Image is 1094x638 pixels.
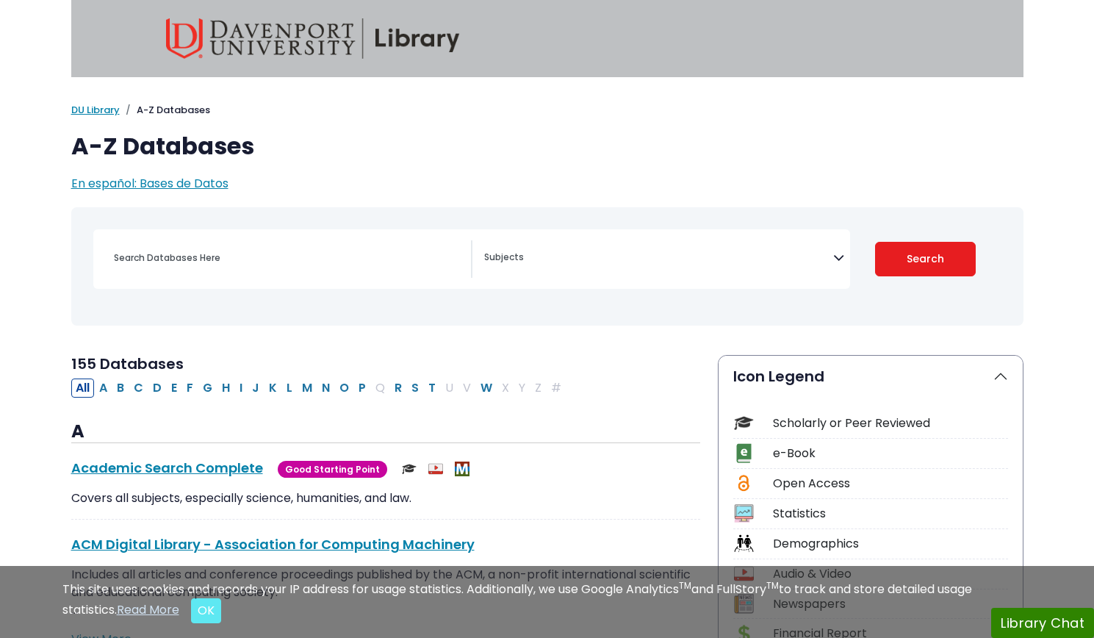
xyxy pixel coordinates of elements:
button: Filter Results E [167,379,181,398]
img: Icon Audio & Video [734,564,754,584]
button: Close [191,598,221,623]
a: ACM Digital Library - Association for Computing Machinery [71,535,475,553]
textarea: Search [484,253,833,265]
div: Demographics [773,535,1008,553]
img: Davenport University Library [166,18,460,59]
img: Icon Statistics [734,503,754,523]
button: Icon Legend [719,356,1023,397]
button: Library Chat [991,608,1094,638]
div: Audio & Video [773,565,1008,583]
div: Alpha-list to filter by first letter of database name [71,379,567,395]
button: Filter Results T [424,379,440,398]
button: Filter Results G [198,379,217,398]
img: Scholarly or Peer Reviewed [402,462,417,476]
h3: A [71,421,700,443]
button: Filter Results J [248,379,264,398]
img: Audio & Video [428,462,443,476]
button: Filter Results B [112,379,129,398]
button: Filter Results W [476,379,497,398]
div: This site uses cookies and records your IP address for usage statistics. Additionally, we use Goo... [62,581,1032,623]
button: Filter Results H [217,379,234,398]
img: Icon Open Access [735,473,753,493]
button: Filter Results I [235,379,247,398]
div: e-Book [773,445,1008,462]
button: All [71,379,94,398]
button: Filter Results O [335,379,353,398]
nav: Search filters [71,207,1023,326]
img: MeL (Michigan electronic Library) [455,462,469,476]
h1: A-Z Databases [71,132,1023,160]
input: Search database by title or keyword [105,247,471,268]
button: Filter Results F [182,379,198,398]
div: Scholarly or Peer Reviewed [773,415,1008,432]
button: Filter Results A [95,379,112,398]
button: Filter Results C [129,379,148,398]
sup: TM [679,579,691,592]
a: En español: Bases de Datos [71,175,228,192]
button: Filter Results D [148,379,166,398]
nav: breadcrumb [71,103,1023,118]
img: Icon e-Book [734,443,754,463]
li: A-Z Databases [120,103,210,118]
div: Open Access [773,475,1008,492]
span: 155 Databases [71,354,184,374]
button: Filter Results N [317,379,334,398]
button: Filter Results L [282,379,297,398]
div: Statistics [773,505,1008,523]
button: Submit for Search Results [875,242,976,276]
sup: TM [766,579,779,592]
button: Filter Results P [354,379,370,398]
button: Filter Results R [390,379,406,398]
img: Icon Scholarly or Peer Reviewed [734,413,754,433]
a: Read More [117,601,179,618]
a: DU Library [71,103,120,117]
span: Good Starting Point [278,461,387,478]
button: Filter Results S [407,379,423,398]
button: Filter Results K [264,379,281,398]
img: Icon Demographics [734,534,754,553]
p: Covers all subjects, especially science, humanities, and law. [71,490,700,507]
button: Filter Results M [298,379,317,398]
a: Academic Search Complete [71,459,263,477]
